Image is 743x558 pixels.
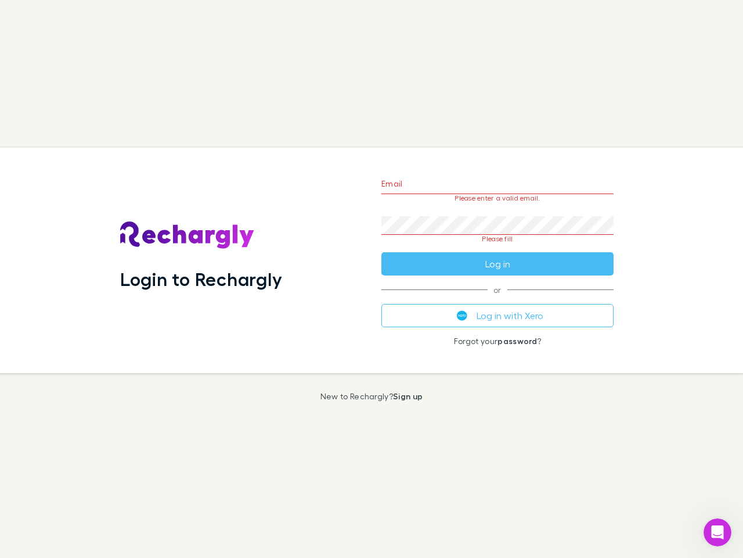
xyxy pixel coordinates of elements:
[381,194,614,202] p: Please enter a valid email.
[393,391,423,401] a: Sign up
[120,221,255,249] img: Rechargly's Logo
[320,392,423,401] p: New to Rechargly?
[381,252,614,276] button: Log in
[381,304,614,327] button: Log in with Xero
[704,518,731,546] iframe: Intercom live chat
[457,310,467,321] img: Xero's logo
[497,336,537,346] a: password
[381,289,614,290] span: or
[120,268,282,290] h1: Login to Rechargly
[381,337,614,346] p: Forgot your ?
[381,235,614,243] p: Please fill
